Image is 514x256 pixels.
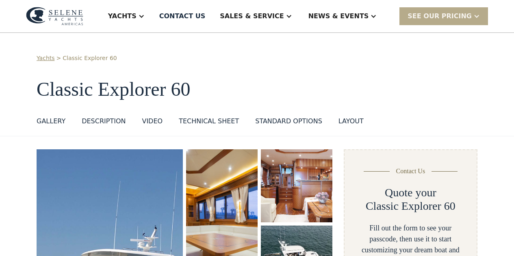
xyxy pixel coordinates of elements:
div: standard options [255,116,322,126]
div: Contact Us [396,166,425,176]
a: standard options [255,116,322,129]
a: GALLERY [37,116,65,129]
div: SEE Our Pricing [408,11,472,21]
a: Classic Explorer 60 [63,54,117,62]
a: Yachts [37,54,55,62]
h2: Classic Explorer 60 [366,199,455,213]
a: layout [338,116,364,129]
a: VIDEO [142,116,163,129]
div: Contact US [159,11,206,21]
div: Technical sheet [179,116,239,126]
div: News & EVENTS [308,11,369,21]
div: Sales & Service [220,11,284,21]
img: logo [26,7,83,26]
div: DESCRIPTION [82,116,126,126]
div: GALLERY [37,116,65,126]
div: SEE Our Pricing [399,7,488,25]
a: Technical sheet [179,116,239,129]
div: VIDEO [142,116,163,126]
div: Yachts [108,11,137,21]
h1: Classic Explorer 60 [37,79,477,100]
div: layout [338,116,364,126]
a: DESCRIPTION [82,116,126,129]
h2: Quote your [385,186,436,200]
div: > [56,54,61,62]
a: open lightbox [261,149,332,222]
